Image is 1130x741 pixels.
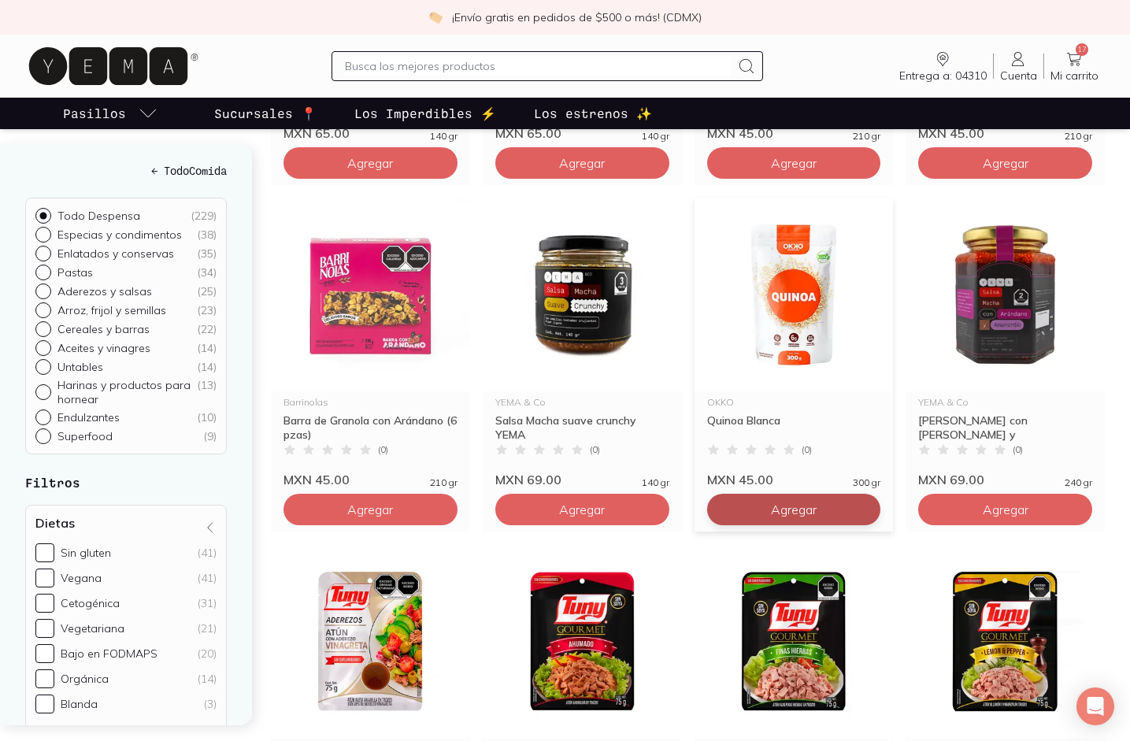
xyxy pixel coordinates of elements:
div: Orgánica [61,672,109,686]
p: Especias y condimentos [57,228,182,242]
div: Cetogénica [61,596,120,610]
button: Agregar [918,147,1092,179]
button: Agregar [918,494,1092,525]
span: Entrega a: 04310 [899,69,987,83]
a: ← TodoComida [25,162,227,179]
a: Los Imperdibles ⚡️ [351,98,499,129]
input: Busca los mejores productos [345,57,731,76]
div: ( 23 ) [197,303,217,317]
span: Agregar [559,155,605,171]
p: Cereales y barras [57,322,150,336]
a: Cuenta [994,50,1043,83]
img: 34141 quinoa blanca okko [695,198,894,391]
span: ( 0 ) [590,445,600,454]
span: ( 0 ) [1013,445,1023,454]
div: (20) [198,647,217,661]
a: 34117 salsa macha suave crunchy yemaYEMA & CoSalsa Macha suave crunchy YEMA(0)MXN 69.00140 gr [483,198,682,487]
p: Enlatados y conservas [57,246,174,261]
div: ( 14 ) [197,341,217,355]
div: YEMA & Co [918,398,1092,407]
input: Blanda(3) [35,695,54,713]
div: (41) [198,546,217,560]
span: 210 gr [853,132,880,141]
input: Vegetariana(21) [35,619,54,638]
a: 34196 barra de granola con arandano barrinolasBarrinolasBarra de Granola con Arándano (6 pzas)(0)... [271,198,470,487]
p: Endulzantes [57,410,120,424]
a: 34141 quinoa blanca okkoOKKOQuinoa Blanca(0)MXN 45.00300 gr [695,198,894,487]
img: 34113 atun ahumado tuny gourmet [483,544,682,738]
div: Salsa Macha suave crunchy YEMA [495,413,669,442]
button: Agregar [495,147,669,179]
div: Barra de Granola con Arándano (6 pzas) [283,413,458,442]
input: Vegana(41) [35,569,54,587]
input: Orgánica(14) [35,669,54,688]
span: 140 gr [430,132,458,141]
a: 34116 salsa macha con arandano y amaranto yemaYEMA & Co[PERSON_NAME] con [PERSON_NAME] y [PERSON_... [906,198,1105,487]
span: 300 gr [853,478,880,487]
span: MXN 45.00 [283,472,350,487]
a: pasillo-todos-link [60,98,161,129]
p: Los Imperdibles ⚡️ [354,104,496,123]
button: Agregar [707,147,881,179]
div: (3) [204,697,217,711]
span: Agregar [559,502,605,517]
div: [PERSON_NAME] con [PERSON_NAME] y [PERSON_NAME] [918,413,1092,442]
p: ¡Envío gratis en pedidos de $500 o más! (CDMX) [452,9,702,25]
span: 140 gr [642,132,669,141]
div: Open Intercom Messenger [1076,687,1114,725]
span: MXN 69.00 [918,472,984,487]
span: MXN 69.00 [495,472,561,487]
button: Agregar [707,494,881,525]
div: Bajo en FODMAPS [61,647,157,661]
div: ( 35 ) [197,246,217,261]
div: Vegetariana [61,621,124,635]
p: Pasillos [63,104,126,123]
div: (31) [198,596,217,610]
h4: Dietas [35,515,75,531]
p: Untables [57,360,103,374]
div: Sin gluten [61,546,111,560]
div: Vegana [61,571,102,585]
div: ( 10 ) [197,410,217,424]
button: Agregar [495,494,669,525]
img: 34196 barra de granola con arandano barrinolas [271,198,470,391]
img: 34116 salsa macha con arandano y amaranto yema [906,198,1105,391]
span: MXN 45.00 [707,125,773,141]
span: ( 0 ) [802,445,812,454]
div: (14) [198,672,217,686]
div: Blanda [61,697,98,711]
p: Aderezos y salsas [57,284,152,298]
img: 34111 atun lemon pepper tuny gourmet [906,544,1105,738]
span: Agregar [771,502,817,517]
a: Los estrenos ✨ [531,98,655,129]
img: 34117 salsa macha suave crunchy yema [483,198,682,391]
div: Quinoa Blanca [707,413,881,442]
span: Agregar [347,155,393,171]
div: ( 25 ) [197,284,217,298]
a: 17Mi carrito [1044,50,1105,83]
span: ( 0 ) [378,445,388,454]
div: Dietas [25,505,227,730]
img: 34112 atun finas hierbas tuny gourmet [695,544,894,738]
div: ( 38 ) [197,228,217,242]
div: Barrinolas [283,398,458,407]
p: Superfood [57,429,113,443]
div: ( 13 ) [197,378,217,406]
button: Agregar [283,494,458,525]
span: 240 gr [1065,478,1092,487]
p: Pastas [57,265,93,280]
a: Sucursales 📍 [211,98,320,129]
input: Cetogénica(31) [35,594,54,613]
strong: Filtros [25,475,80,490]
div: ( 34 ) [197,265,217,280]
span: Agregar [983,502,1028,517]
a: Entrega a: 04310 [893,50,993,83]
p: Aceites y vinagres [57,341,150,355]
p: Harinas y productos para hornear [57,378,197,406]
p: Sucursales 📍 [214,104,317,123]
span: MXN 65.00 [283,125,350,141]
span: Agregar [771,155,817,171]
img: 34114 atun con aderezo vinagreta tuny [271,544,470,738]
p: Arroz, frijol y semillas [57,303,166,317]
input: Sin gluten(41) [35,543,54,562]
